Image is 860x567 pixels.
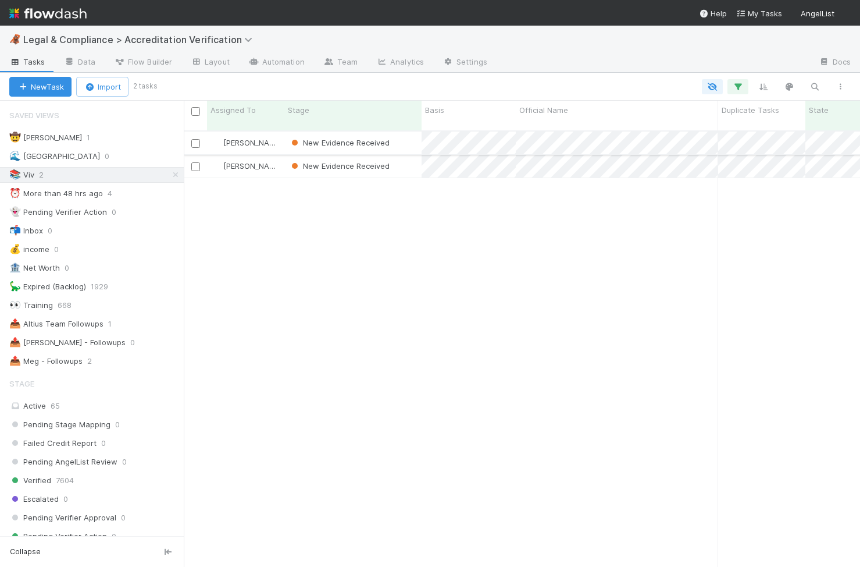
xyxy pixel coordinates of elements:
span: My Tasks [736,9,782,18]
span: 📚 [9,169,21,179]
span: 🤠 [9,132,21,142]
span: 🦧 [9,34,21,44]
span: 0 [112,205,128,219]
span: Stage [9,372,34,395]
span: Official Name [519,104,568,116]
span: State [809,104,829,116]
div: [PERSON_NAME] [212,160,279,172]
span: 2 [39,168,55,182]
button: NewTask [9,77,72,97]
span: 👀 [9,300,21,310]
a: Docs [809,54,860,72]
span: Duplicate Tasks [722,104,779,116]
span: Assigned To [210,104,256,116]
span: Escalated [9,492,59,506]
span: Saved Views [9,104,59,127]
span: Verified [9,473,51,488]
span: Pending Verifier Action [9,529,107,544]
a: Data [55,54,105,72]
span: 📤 [9,318,21,328]
span: AngelList [801,9,834,18]
span: 0 [48,224,64,238]
div: Expired (Backlog) [9,279,86,294]
img: logo-inverted-e16ddd16eac7371096b0.svg [9,3,87,23]
span: 💰 [9,244,21,254]
div: Inbox [9,224,43,238]
div: [PERSON_NAME] [9,130,82,145]
span: Stage [288,104,309,116]
span: 0 [65,261,81,275]
div: Pending Verifier Action [9,205,107,219]
input: Toggle Row Selected [191,139,200,148]
span: Pending Verifier Approval [9,511,116,525]
span: 65 [51,401,60,410]
div: [PERSON_NAME] - Followups [9,335,126,350]
span: Failed Credit Report [9,436,97,451]
span: 🦕 [9,281,21,291]
a: Automation [239,54,314,72]
span: Basis [425,104,444,116]
span: 1 [87,130,102,145]
div: Altius Team Followups [9,317,104,331]
span: [PERSON_NAME] [223,161,282,171]
div: Active [9,399,181,413]
img: avatar_7d83f73c-397d-4044-baf2-bb2da42e298f.png [212,161,222,171]
span: 0 [54,242,70,257]
input: Toggle Row Selected [191,162,200,171]
div: New Evidence Received [289,137,390,148]
img: avatar_7d83f73c-397d-4044-baf2-bb2da42e298f.png [839,8,851,20]
a: Layout [181,54,239,72]
img: avatar_7d83f73c-397d-4044-baf2-bb2da42e298f.png [212,138,222,147]
small: 2 tasks [133,81,158,91]
a: Analytics [367,54,433,72]
span: 0 [105,149,121,164]
span: 7604 [56,473,74,488]
span: 0 [63,492,68,506]
a: Settings [433,54,497,72]
div: More than 48 hrs ago [9,186,103,201]
span: 🏦 [9,263,21,272]
input: Toggle All Rows Selected [191,107,200,116]
span: 4 [108,186,124,201]
div: Help [699,8,727,19]
a: Team [314,54,367,72]
div: income [9,242,49,257]
span: Pending AngelList Review [9,455,117,469]
div: Viv [9,168,34,182]
span: 668 [58,298,83,313]
span: New Evidence Received [289,138,390,147]
span: 1 [108,317,123,331]
div: Training [9,298,53,313]
a: My Tasks [736,8,782,19]
span: 0 [112,529,116,544]
span: Collapse [10,547,41,557]
span: 0 [130,335,147,350]
span: 0 [122,455,127,469]
div: Meg - Followups [9,354,83,368]
div: Net Worth [9,261,60,275]
span: Pending Stage Mapping [9,417,110,432]
a: Flow Builder [105,54,181,72]
div: [PERSON_NAME] [212,137,279,148]
span: 📬 [9,225,21,235]
span: ⏰ [9,188,21,198]
span: 0 [115,417,120,432]
span: 2 [87,354,104,368]
span: 1929 [91,279,120,294]
div: [GEOGRAPHIC_DATA] [9,149,100,164]
span: Legal & Compliance > Accreditation Verification [23,34,258,45]
span: [PERSON_NAME] [223,138,282,147]
span: 0 [121,511,126,525]
span: 📤 [9,337,21,347]
span: 🌊 [9,151,21,161]
span: 📤 [9,356,21,366]
span: Flow Builder [114,56,172,68]
span: 0 [101,436,106,451]
button: Import [76,77,129,97]
div: New Evidence Received [289,160,390,172]
span: New Evidence Received [289,161,390,171]
span: 👻 [9,207,21,217]
span: Tasks [9,56,45,68]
